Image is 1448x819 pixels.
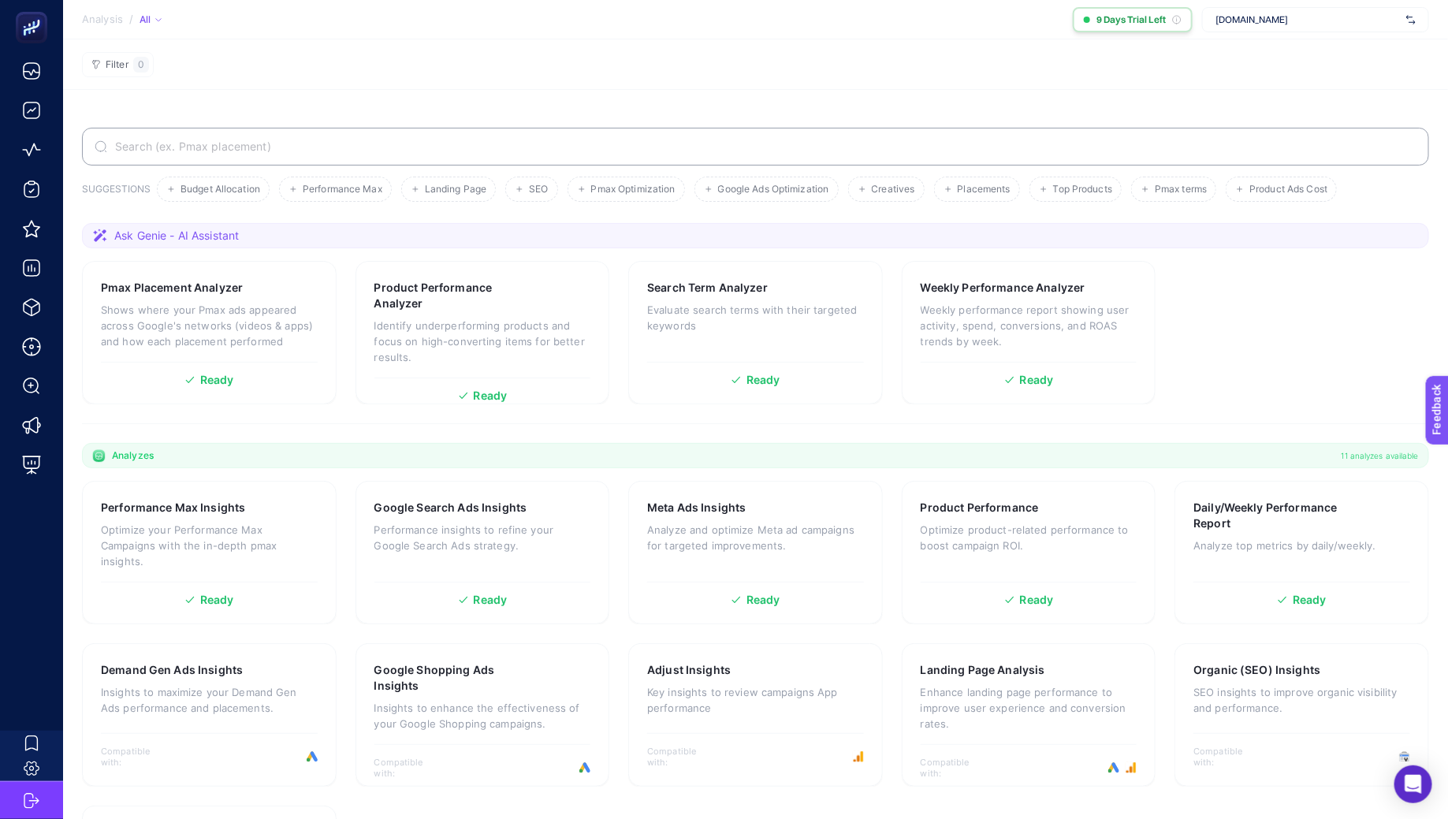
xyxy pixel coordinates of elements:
a: Adjust InsightsKey insights to review campaigns App performanceCompatible with: [628,643,883,787]
h3: Performance Max Insights [101,500,245,516]
p: Insights to maximize your Demand Gen Ads performance and placements. [101,684,318,716]
h3: Product Performance [921,500,1039,516]
span: 0 [138,58,144,71]
input: Search [112,140,1416,153]
h3: Demand Gen Ads Insights [101,662,243,678]
span: Compatible with: [921,757,992,779]
img: svg%3e [1406,12,1416,28]
span: Compatible with: [1193,746,1264,768]
p: Optimize your Performance Max Campaigns with the in-depth pmax insights. [101,522,318,569]
a: Meta Ads InsightsAnalyze and optimize Meta ad campaigns for targeted improvements.Ready [628,481,883,624]
span: Ready [746,594,780,605]
span: Ready [200,594,234,605]
div: Open Intercom Messenger [1394,765,1432,803]
a: Google Search Ads InsightsPerformance insights to refine your Google Search Ads strategy.Ready [355,481,610,624]
a: Pmax Placement AnalyzerShows where your Pmax ads appeared across Google's networks (videos & apps... [82,261,337,404]
h3: Daily/Weekly Performance Report [1193,500,1361,531]
p: Analyze top metrics by daily/weekly. [1193,538,1410,553]
a: Organic (SEO) InsightsSEO insights to improve organic visibility and performance.Compatible with: [1174,643,1429,787]
span: Placements [958,184,1011,195]
span: Landing Page [425,184,486,195]
span: 11 analyzes available [1342,449,1419,462]
h3: Pmax Placement Analyzer [101,280,243,296]
p: Insights to enhance the effectiveness of your Google Shopping campaigns. [374,700,591,732]
span: Ready [200,374,234,385]
p: Enhance landing page performance to improve user experience and conversion rates. [921,684,1137,732]
h3: Google Search Ads Insights [374,500,527,516]
p: SEO insights to improve organic visibility and performance. [1193,684,1410,716]
span: / [129,13,133,25]
h3: Meta Ads Insights [647,500,746,516]
p: Optimize product-related performance to boost campaign ROI. [921,522,1137,553]
a: Product PerformanceOptimize product-related performance to boost campaign ROI.Ready [902,481,1156,624]
span: Filter [106,59,128,71]
a: Search Term AnalyzerEvaluate search terms with their targeted keywordsReady [628,261,883,404]
p: Shows where your Pmax ads appeared across Google's networks (videos & apps) and how each placemen... [101,302,318,349]
h3: Weekly Performance Analyzer [921,280,1085,296]
span: Performance Max [303,184,382,195]
span: SEO [529,184,548,195]
a: Daily/Weekly Performance ReportAnalyze top metrics by daily/weekly.Ready [1174,481,1429,624]
a: Landing Page AnalysisEnhance landing page performance to improve user experience and conversion r... [902,643,1156,787]
span: Ready [474,594,508,605]
h3: SUGGESTIONS [82,183,151,202]
p: Evaluate search terms with their targeted keywords [647,302,864,333]
span: Analyzes [112,449,154,462]
h3: Landing Page Analysis [921,662,1045,678]
span: Ready [1020,594,1054,605]
p: Performance insights to refine your Google Search Ads strategy. [374,522,591,553]
span: Budget Allocation [181,184,260,195]
h3: Adjust Insights [647,662,731,678]
p: Analyze and optimize Meta ad campaigns for targeted improvements. [647,522,864,553]
span: Compatible with: [101,746,172,768]
h3: Google Shopping Ads Insights [374,662,541,694]
p: Key insights to review campaigns App performance [647,684,864,716]
span: 9 Days Trial Left [1096,13,1166,26]
span: Pmax Optimization [591,184,676,195]
span: Ready [1293,594,1327,605]
h3: Organic (SEO) Insights [1193,662,1320,678]
span: Top Products [1053,184,1112,195]
span: Ready [746,374,780,385]
span: Pmax terms [1155,184,1207,195]
p: Weekly performance report showing user activity, spend, conversions, and ROAS trends by week. [921,302,1137,349]
span: Compatible with: [647,746,718,768]
span: Compatible with: [374,757,445,779]
button: Filter0 [82,52,154,77]
span: Google Ads Optimization [718,184,829,195]
a: Performance Max InsightsOptimize your Performance Max Campaigns with the in-depth pmax insights.R... [82,481,337,624]
h3: Search Term Analyzer [647,280,768,296]
span: [DOMAIN_NAME] [1215,13,1400,26]
span: Ready [474,390,508,401]
a: Demand Gen Ads InsightsInsights to maximize your Demand Gen Ads performance and placements.Compat... [82,643,337,787]
a: Product Performance AnalyzerIdentify underperforming products and focus on high-converting items ... [355,261,610,404]
p: Identify underperforming products and focus on high-converting items for better results. [374,318,591,365]
span: Product Ads Cost [1249,184,1327,195]
h3: Product Performance Analyzer [374,280,541,311]
div: All [140,13,162,26]
span: Ready [1020,374,1054,385]
span: Analysis [82,13,123,26]
a: Weekly Performance AnalyzerWeekly performance report showing user activity, spend, conversions, a... [902,261,1156,404]
a: Google Shopping Ads InsightsInsights to enhance the effectiveness of your Google Shopping campaig... [355,643,610,787]
span: Creatives [872,184,915,195]
span: Ask Genie - AI Assistant [114,228,239,244]
span: Feedback [9,5,60,17]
